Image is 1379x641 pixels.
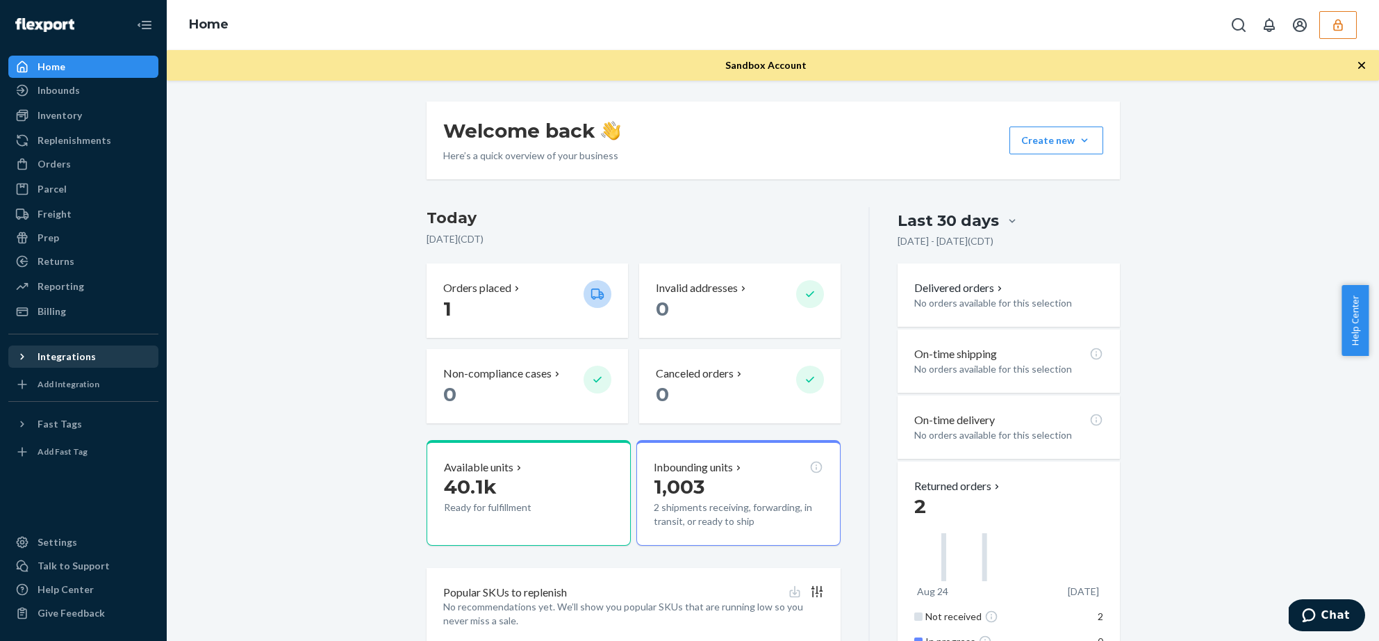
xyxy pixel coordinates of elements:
[917,585,948,599] p: Aug 24
[131,11,158,39] button: Close Navigation
[427,440,631,546] button: Available units40.1kReady for fulfillment
[8,413,158,435] button: Fast Tags
[601,121,620,140] img: hand-wave emoji
[38,417,82,431] div: Fast Tags
[925,610,1068,624] div: Not received
[38,446,88,457] div: Add Fast Tag
[8,373,158,396] a: Add Integration
[444,460,513,476] p: Available units
[8,300,158,323] a: Billing
[8,104,158,127] a: Inventory
[656,366,734,382] p: Canceled orders
[656,382,669,406] span: 0
[443,382,456,406] span: 0
[914,280,1005,296] button: Delivered orders
[38,60,65,74] div: Home
[444,501,572,514] p: Ready for fulfillment
[427,263,628,338] button: Orders placed 1
[443,149,620,163] p: Here’s a quick overview of your business
[1009,127,1103,154] button: Create new
[654,501,823,528] p: 2 shipments receiving, forwarding, in transit, or ready to ship
[443,280,511,296] p: Orders placed
[8,578,158,601] a: Help Center
[8,153,158,175] a: Orders
[8,79,158,102] a: Inbounds
[38,207,72,221] div: Freight
[8,441,158,463] a: Add Fast Tag
[38,279,84,293] div: Reporting
[1289,599,1365,634] iframe: Opens a widget where you can chat to one of our agents
[8,346,158,368] button: Integrations
[427,207,841,229] h3: Today
[38,231,59,245] div: Prep
[725,59,807,71] span: Sandbox Account
[38,535,77,549] div: Settings
[38,583,94,597] div: Help Center
[38,133,111,147] div: Replenishments
[443,366,552,382] p: Non-compliance cases
[639,263,841,338] button: Invalid addresses 0
[914,412,995,428] p: On-time delivery
[8,227,158,249] a: Prep
[38,559,110,573] div: Talk to Support
[1341,285,1369,356] button: Help Center
[443,585,567,601] p: Popular SKUs to replenish
[38,606,105,620] div: Give Feedback
[1255,11,1283,39] button: Open notifications
[914,428,1103,442] p: No orders available for this selection
[639,349,841,423] button: Canceled orders 0
[1286,11,1314,39] button: Open account menu
[1225,11,1253,39] button: Open Search Box
[38,254,74,268] div: Returns
[8,602,158,624] button: Give Feedback
[38,157,71,171] div: Orders
[443,600,825,628] p: No recommendations yet. We’ll show you popular SKUs that are running low so you never miss a sale.
[914,346,997,362] p: On-time shipping
[1098,610,1103,622] span: 2
[914,362,1103,376] p: No orders available for this selection
[38,350,96,364] div: Integrations
[38,305,66,318] div: Billing
[38,83,80,97] div: Inbounds
[38,378,99,390] div: Add Integration
[898,210,999,232] div: Last 30 days
[898,234,993,248] p: [DATE] - [DATE] ( CDT )
[8,250,158,273] a: Returns
[656,280,738,296] p: Invalid addresses
[914,296,1103,310] p: No orders available for this selection
[443,297,452,320] span: 1
[654,475,704,498] span: 1,003
[38,182,67,196] div: Parcel
[178,5,240,45] ol: breadcrumbs
[189,17,229,32] a: Home
[8,555,158,577] button: Talk to Support
[8,531,158,553] a: Settings
[444,475,497,498] span: 40.1k
[656,297,669,320] span: 0
[636,440,841,546] button: Inbounding units1,0032 shipments receiving, forwarding, in transit, or ready to ship
[38,108,82,122] div: Inventory
[8,56,158,78] a: Home
[8,178,158,200] a: Parcel
[914,478,1002,494] button: Returned orders
[427,232,841,246] p: [DATE] ( CDT )
[8,203,158,225] a: Freight
[15,18,74,32] img: Flexport logo
[8,129,158,152] a: Replenishments
[8,275,158,298] a: Reporting
[654,460,733,476] p: Inbounding units
[914,494,926,518] span: 2
[443,118,620,143] h1: Welcome back
[1068,585,1099,599] p: [DATE]
[427,349,628,423] button: Non-compliance cases 0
